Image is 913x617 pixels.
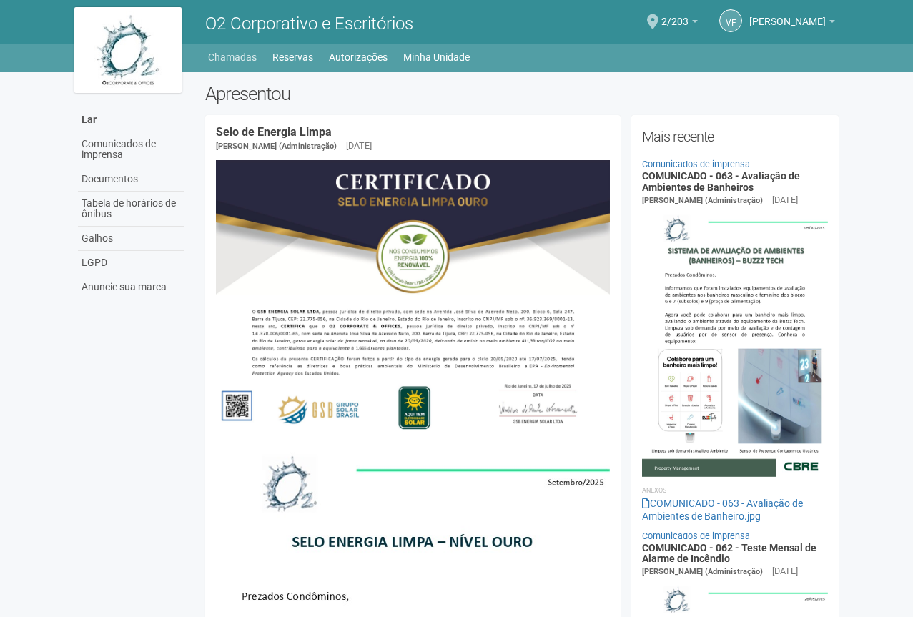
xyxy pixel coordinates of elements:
a: LGPD [78,251,184,275]
font: O2 Corporativo e Escritórios [205,14,413,34]
font: [DATE] [772,566,798,576]
font: [PERSON_NAME] (Administração) [642,567,763,576]
font: [PERSON_NAME] [749,16,826,27]
font: Anexos [642,487,666,494]
a: COMUNICADO - 063 - Avaliação de Ambientes de Banheiro.jpg [642,498,803,522]
a: Reservas [272,47,313,67]
a: Tabela de horários de ônibus [78,192,184,227]
font: Comunicados de imprensa [82,138,156,160]
a: Anuncie sua marca [78,275,184,299]
span: Vivian Félix [749,2,826,27]
img: COMUNICADO%20-%20063%20-%20Avalia%C3%A7%C3%A3o%20de%20Ambientes%20Banheiros.jpg [642,207,829,476]
a: Galhos [78,227,184,251]
font: Autorizações [329,51,388,63]
img: COMUNICADO%20-%20054%20-%20Selo%20de%20Energia%20Limpa%20-%20P%C3%A1g.%202.jpg [216,160,610,439]
a: Documentos [78,167,184,192]
font: Minha Unidade [403,51,470,63]
a: COMUNICADO - 062 - Teste Mensal de Alarme de Incêndio [642,542,816,564]
font: [DATE] [772,194,798,205]
a: Autorizações [329,47,388,67]
font: Anuncie sua marca [82,281,167,292]
font: Reservas [272,51,313,63]
a: VF [719,9,742,32]
font: [PERSON_NAME] (Administração) [216,142,337,151]
a: Lar [78,108,184,132]
font: Documentos [82,173,138,184]
a: Selo de Energia Limpa [216,125,332,139]
font: [DATE] [346,140,372,151]
font: Lar [82,114,97,125]
a: 2/203 [661,18,698,29]
font: [PERSON_NAME] (Administração) [642,196,763,205]
a: Comunicados de imprensa [642,530,750,541]
a: Comunicados de imprensa [78,132,184,167]
font: Galhos [82,232,113,244]
font: Chamadas [208,51,257,63]
a: COMUNICADO - 063 - Avaliação de Ambientes de Banheiros [642,170,800,192]
span: 2/203 [661,2,689,27]
a: Minha Unidade [403,47,470,67]
font: LGPD [82,257,107,268]
font: 2/203 [661,16,689,27]
img: logo.jpg [74,7,182,93]
font: Apresentou [205,83,290,104]
a: Chamadas [208,47,257,67]
font: Mais recente [642,128,714,145]
font: VF [726,18,736,28]
font: Tabela de horários de ônibus [82,197,176,219]
a: [PERSON_NAME] [749,18,835,29]
a: Comunicados de imprensa [642,159,750,169]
